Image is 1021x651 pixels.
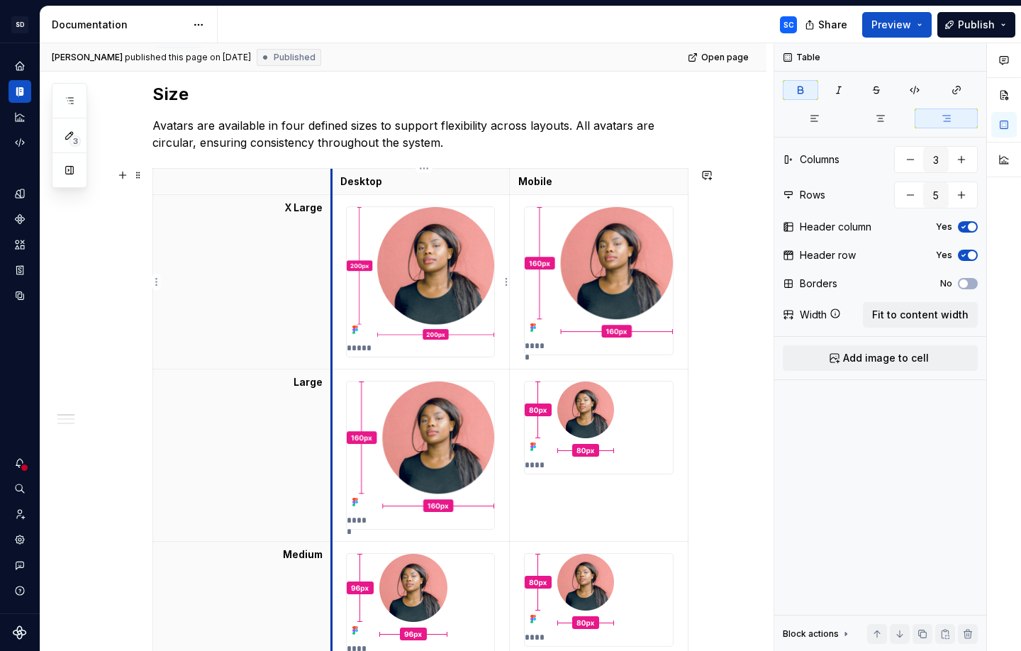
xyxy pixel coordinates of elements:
[800,308,827,322] div: Width
[871,18,911,32] span: Preview
[936,250,952,261] label: Yes
[52,52,123,63] span: [PERSON_NAME]
[9,131,31,154] a: Code automation
[940,278,952,289] label: No
[936,221,952,233] label: Yes
[152,117,688,151] p: Avatars are available in four defined sizes to support flexibility across layouts. All avatars ar...
[9,233,31,256] a: Assets
[800,220,871,234] div: Header column
[843,351,929,365] span: Add image to cell
[701,52,749,63] span: Open page
[274,52,316,63] span: Published
[783,345,978,371] button: Add image to cell
[872,308,969,322] span: Fit to content width
[52,18,186,32] div: Documentation
[11,16,28,33] div: SD
[800,152,839,167] div: Columns
[9,554,31,577] button: Contact support
[152,83,688,106] h2: Size
[125,52,251,63] div: published this page on [DATE]
[800,277,837,291] div: Borders
[818,18,847,32] span: Share
[294,376,323,388] strong: Large
[13,625,27,640] svg: Supernova Logo
[783,19,794,30] div: SC
[862,12,932,38] button: Preview
[9,452,31,474] button: Notifications
[69,135,81,147] span: 3
[283,548,323,560] strong: Medium
[518,174,679,189] p: Mobile
[800,188,825,202] div: Rows
[800,248,856,262] div: Header row
[340,174,501,189] p: Desktop
[863,302,978,328] button: Fit to content width
[9,182,31,205] a: Design tokens
[9,106,31,128] a: Analytics
[684,48,755,67] a: Open page
[9,55,31,77] a: Home
[783,624,852,644] div: Block actions
[798,12,857,38] button: Share
[9,528,31,551] a: Settings
[9,477,31,500] button: Search ⌘K
[3,9,37,40] button: SD
[9,80,31,103] a: Documentation
[937,12,1015,38] button: Publish
[783,628,839,640] div: Block actions
[9,208,31,230] a: Components
[9,284,31,307] a: Data sources
[958,18,995,32] span: Publish
[284,201,323,213] strong: X Large
[9,259,31,282] a: Storybook stories
[9,503,31,525] a: Invite team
